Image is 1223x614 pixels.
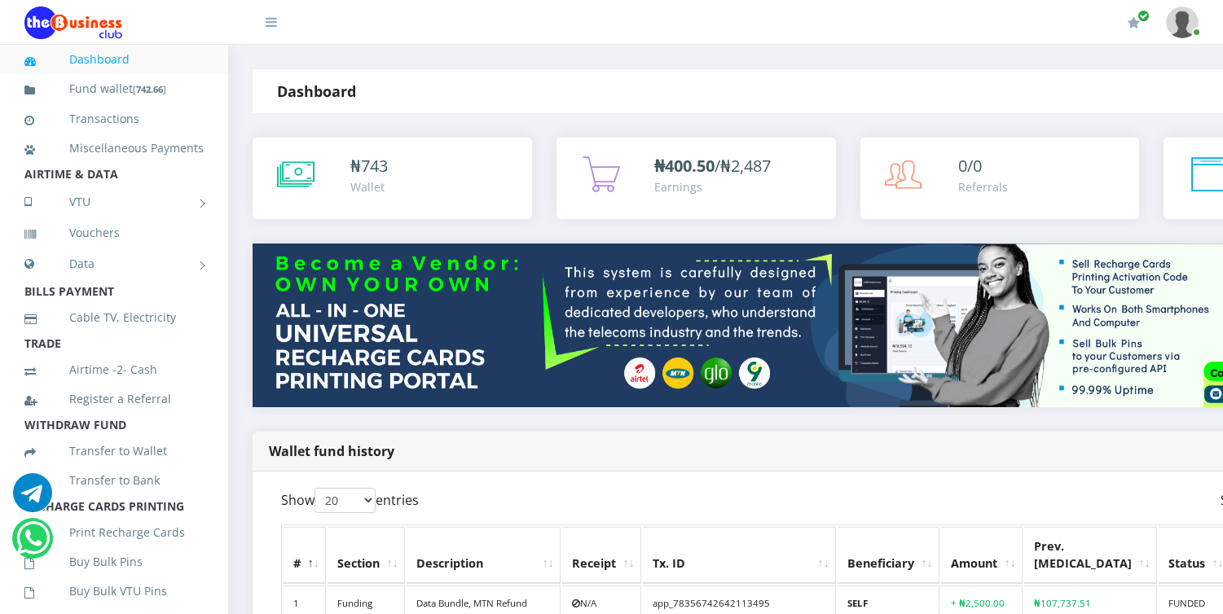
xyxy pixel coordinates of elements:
span: 743 [361,155,388,177]
div: Earnings [654,178,771,195]
span: 0/0 [958,155,982,177]
a: Print Recharge Cards [24,514,204,551]
div: Wallet [350,178,388,195]
a: Transfer to Wallet [24,432,204,470]
a: VTU [24,182,204,222]
a: ₦743 Wallet [253,138,532,219]
a: Transactions [24,100,204,138]
a: Register a Referral [24,380,204,418]
th: Amount: activate to sort column ascending [941,527,1023,584]
img: Logo [24,7,122,39]
small: [ ] [133,83,166,95]
strong: Dashboard [277,81,356,101]
th: Section: activate to sort column ascending [328,527,405,584]
a: Cable TV, Electricity [24,299,204,336]
b: ₦400.50 [654,155,715,177]
a: Chat for support [13,485,52,512]
span: /₦2,487 [654,155,771,177]
th: Tx. ID: activate to sort column ascending [643,527,836,584]
a: 0/0 Referrals [860,138,1140,219]
th: Receipt: activate to sort column ascending [562,527,641,584]
a: Miscellaneous Payments [24,129,204,167]
a: Buy Bulk Pins [24,543,204,581]
th: Description: activate to sort column ascending [407,527,561,584]
label: Show entries [281,488,419,513]
a: Buy Bulk VTU Pins [24,572,204,610]
img: User [1166,7,1199,38]
b: 742.66 [136,83,163,95]
th: Prev. Bal: activate to sort column ascending [1024,527,1157,584]
a: Airtime -2- Cash [24,351,204,388]
select: Showentries [315,488,376,513]
th: Beneficiary: activate to sort column ascending [838,527,939,584]
div: Referrals [958,178,1008,195]
a: Chat for support [16,531,50,558]
i: Renew/Upgrade Subscription [1128,16,1140,29]
a: Dashboard [24,41,204,78]
strong: Wallet fund history [269,442,394,460]
a: ₦400.50/₦2,487 Earnings [557,138,836,219]
a: Data [24,243,204,284]
a: Transfer to Bank [24,462,204,499]
div: ₦ [350,154,388,178]
th: #: activate to sort column descending [284,527,326,584]
span: Renew/Upgrade Subscription [1137,10,1150,22]
a: Vouchers [24,214,204,252]
a: Fund wallet[742.66] [24,70,204,108]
